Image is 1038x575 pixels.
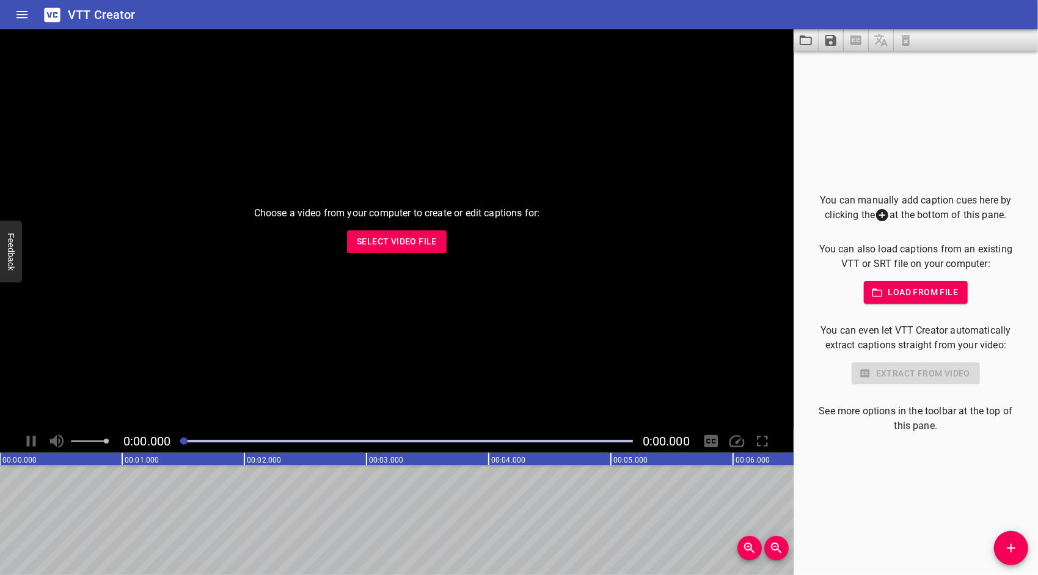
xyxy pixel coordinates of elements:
[254,206,540,221] p: Choose a video from your computer to create or edit captions for:
[123,434,170,449] span: Current Time
[994,531,1028,565] button: Add Cue
[813,242,1018,271] p: You can also load captions from an existing VTT or SRT file on your computer:
[247,456,281,464] text: 00:02.000
[369,456,403,464] text: 00:03.000
[125,456,159,464] text: 00:01.000
[180,440,633,442] div: Play progress
[819,29,844,51] button: Save captions to file
[813,193,1018,223] p: You can manually add caption cues here by clicking the at the bottom of this pane.
[347,230,447,253] button: Select Video File
[2,456,37,464] text: 00:00.000
[491,456,525,464] text: 00:04.000
[700,430,723,453] div: Hide/Show Captions
[824,33,838,48] svg: Save captions to file
[813,362,1018,385] div: Select a video in the pane to the left to use this feature
[869,29,894,51] span: Add some captions below, then you can translate them.
[813,323,1018,353] p: You can even let VTT Creator automatically extract captions straight from your video:
[794,29,819,51] button: Load captions from file
[751,430,774,453] div: Toggle Full Screen
[799,33,813,48] svg: Load captions from file
[764,536,789,560] button: Zoom Out
[844,29,869,51] span: Select a video in the pane to the left, then you can automatically extract captions.
[736,456,770,464] text: 00:06.000
[737,536,762,560] button: Zoom In
[813,404,1018,433] p: See more options in the toolbar at the top of this pane.
[68,5,136,24] h6: VTT Creator
[643,434,690,449] span: Video Duration
[864,281,968,304] button: Load from file
[613,456,648,464] text: 00:05.000
[874,285,959,300] span: Load from file
[357,234,437,249] span: Select Video File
